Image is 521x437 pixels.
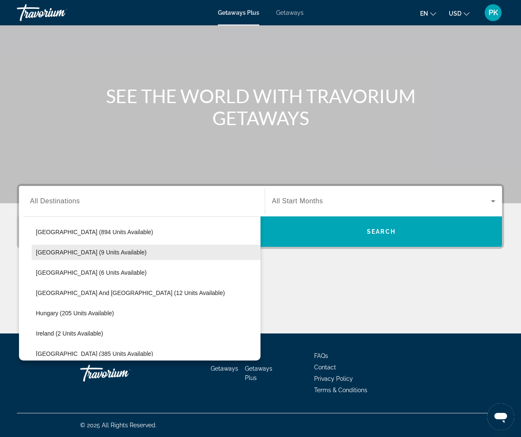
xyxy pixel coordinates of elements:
[245,365,272,381] a: Getaways Plus
[314,375,353,382] a: Privacy Policy
[211,365,238,372] a: Getaways
[36,290,225,296] span: [GEOGRAPHIC_DATA] and [GEOGRAPHIC_DATA] (12 units available)
[36,249,147,256] span: [GEOGRAPHIC_DATA] (9 units available)
[420,10,428,17] span: en
[32,306,260,321] button: Select destination: Hungary (205 units available)
[449,10,461,17] span: USD
[36,330,103,337] span: Ireland (2 units available)
[36,229,153,235] span: [GEOGRAPHIC_DATA] (894 units available)
[30,197,80,205] span: All Destinations
[36,269,147,276] span: [GEOGRAPHIC_DATA] (6 units available)
[314,352,328,359] a: FAQs
[19,186,502,247] div: Search widget
[32,245,260,260] button: Select destination: France (9 units available)
[314,387,367,393] a: Terms & Conditions
[36,310,114,317] span: Hungary (205 units available)
[218,9,259,16] a: Getaways Plus
[32,346,260,361] button: Select destination: Italy (385 units available)
[30,197,254,207] input: Select destination
[80,422,157,429] span: © 2025 All Rights Reserved.
[488,8,498,17] span: PK
[32,285,260,300] button: Select destination: Greece and Cyprus (12 units available)
[102,85,419,129] h1: SEE THE WORLD WITH TRAVORIUM GETAWAYS
[487,403,514,430] iframe: Button to launch messaging window
[276,9,304,16] a: Getaways
[36,350,153,357] span: [GEOGRAPHIC_DATA] (385 units available)
[272,197,323,205] span: All Start Months
[260,216,502,247] button: Search
[314,364,336,371] a: Contact
[17,2,101,24] a: Travorium
[32,265,260,280] button: Select destination: Germany (6 units available)
[32,224,260,240] button: Select destination: Finland (894 units available)
[19,212,260,361] div: Destination options
[32,326,260,341] button: Select destination: Ireland (2 units available)
[367,228,396,235] span: Search
[420,7,436,19] button: Change language
[80,361,165,386] a: Go Home
[449,7,469,19] button: Change currency
[482,4,504,22] button: User Menu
